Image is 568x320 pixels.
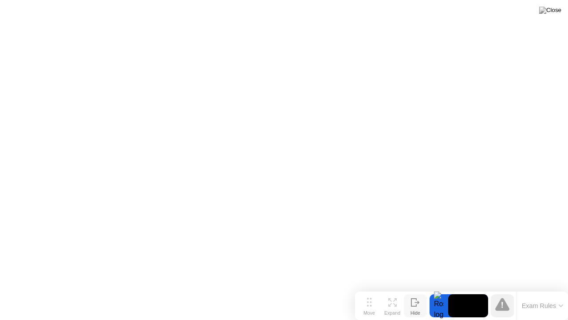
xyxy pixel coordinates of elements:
div: Move [363,310,375,316]
div: Hide [410,310,420,316]
button: Exam Rules [519,302,566,310]
button: Move [358,294,381,317]
button: Hide [404,294,427,317]
div: Expand [384,310,400,316]
button: Expand [381,294,404,317]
